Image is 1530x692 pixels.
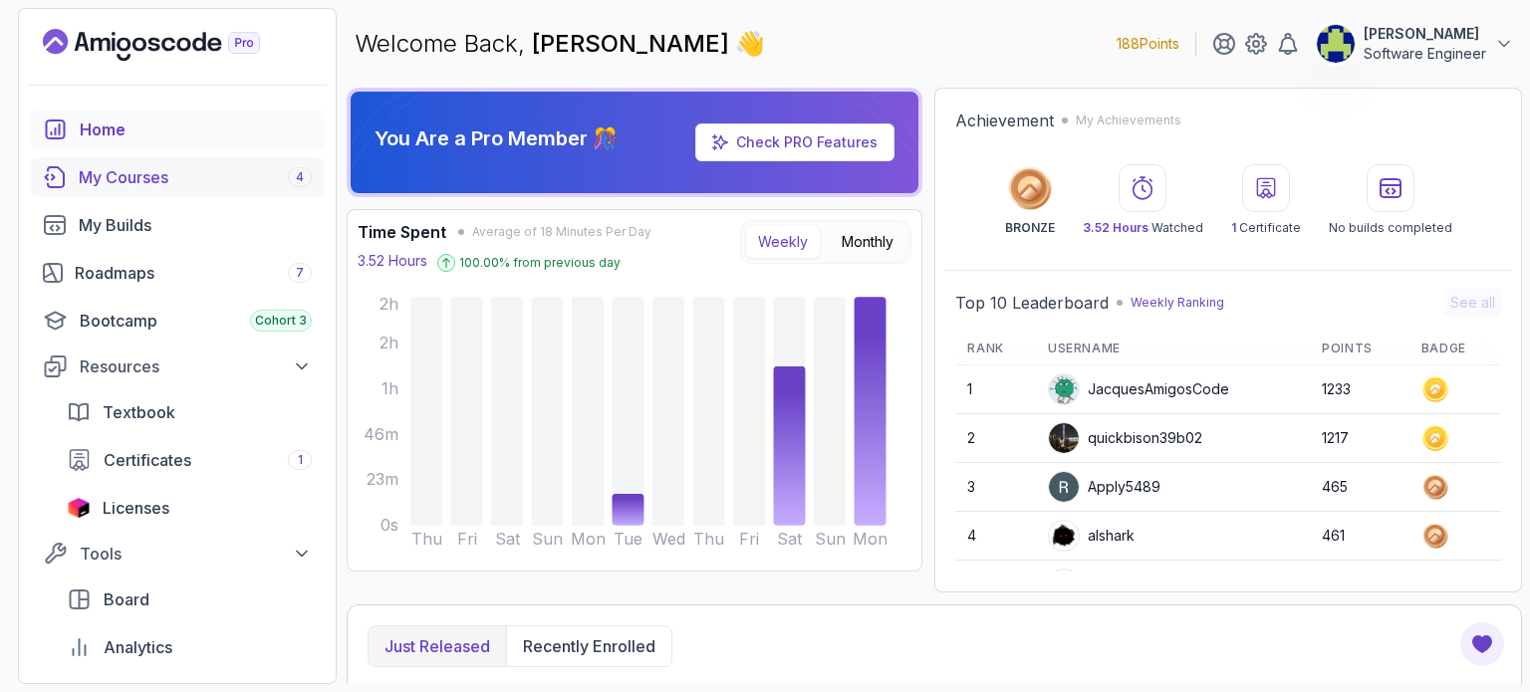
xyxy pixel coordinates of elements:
div: IssaKass [1048,569,1144,600]
button: Just released [369,626,506,666]
td: 2 [955,414,1036,463]
a: textbook [55,392,324,432]
a: roadmaps [31,253,324,293]
div: My Builds [79,213,312,237]
span: 1 [1231,220,1236,235]
span: 3.52 Hours [1083,220,1148,235]
td: 1 [955,365,1036,414]
div: My Courses [79,165,312,189]
span: Cohort 3 [255,313,307,329]
button: Tools [31,536,324,572]
div: Roadmaps [75,261,312,285]
span: 7 [296,265,304,281]
p: BRONZE [1005,220,1055,236]
tspan: 46m [364,425,398,444]
tspan: Sat [778,530,804,549]
div: Tools [80,542,312,566]
p: 3.52 Hours [358,251,427,271]
h2: Achievement [955,109,1054,132]
span: 1 [298,452,303,468]
tspan: Mon [854,530,889,549]
tspan: Tue [614,530,642,549]
p: Software Engineer [1364,44,1486,64]
img: user profile image [1049,472,1079,502]
a: Check PRO Features [736,133,878,150]
button: Monthly [829,225,906,259]
tspan: Mon [571,530,606,549]
tspan: Sat [495,530,521,549]
p: Watched [1083,220,1203,236]
span: Board [104,587,149,611]
button: Open Feedback Button [1458,620,1506,668]
tspan: 0s [381,517,398,536]
img: user profile image [1317,25,1355,63]
p: Welcome Back, [355,28,765,60]
div: JacquesAmigosCode [1048,373,1229,405]
h3: Time Spent [358,220,446,244]
div: Home [80,117,312,141]
th: Points [1310,333,1409,365]
p: [PERSON_NAME] [1364,24,1486,44]
td: 1217 [1310,414,1409,463]
p: Weekly Ranking [1131,295,1224,311]
span: 4 [296,169,304,185]
span: [PERSON_NAME] [532,29,735,58]
img: user profile image [1049,423,1079,453]
button: Recently enrolled [506,626,671,666]
span: Textbook [103,400,175,424]
a: home [31,110,324,149]
a: board [55,579,324,619]
p: Just released [384,634,490,658]
div: Bootcamp [80,309,312,333]
h2: Top 10 Leaderboard [955,291,1109,315]
th: Rank [955,333,1036,365]
a: bootcamp [31,301,324,341]
img: user profile image [1049,570,1079,599]
tspan: Thu [693,530,724,549]
p: Certificate [1231,220,1301,236]
img: jetbrains icon [67,498,91,518]
span: Analytics [104,635,172,659]
p: Recently enrolled [523,634,655,658]
p: 100.00 % from previous day [459,255,621,271]
a: Landing page [43,29,306,61]
th: Badge [1409,333,1501,365]
td: 5 [955,561,1036,609]
p: 188 Points [1117,34,1179,54]
img: user profile image [1049,521,1079,551]
span: Average of 18 Minutes Per Day [472,224,651,240]
tspan: Sun [532,530,563,549]
button: user profile image[PERSON_NAME]Software Engineer [1316,24,1514,64]
span: 👋 [734,26,767,61]
td: 443 [1310,561,1409,609]
tspan: Sun [815,530,846,549]
td: 465 [1310,463,1409,512]
tspan: Thu [411,530,442,549]
td: 3 [955,463,1036,512]
td: 4 [955,512,1036,561]
tspan: Fri [457,530,477,549]
p: You Are a Pro Member 🎊 [375,124,618,152]
tspan: 23m [367,471,398,490]
img: default monster avatar [1049,374,1079,404]
a: Check PRO Features [695,123,894,161]
button: Resources [31,348,324,384]
a: licenses [55,488,324,528]
button: See all [1444,289,1501,317]
span: Licenses [103,496,169,520]
a: analytics [55,627,324,667]
tspan: Wed [652,530,685,549]
span: Certificates [104,448,191,472]
button: Weekly [745,225,821,259]
a: courses [31,157,324,197]
div: Resources [80,354,312,378]
div: Apply5489 [1048,471,1160,503]
div: quickbison39b02 [1048,422,1202,454]
a: builds [31,205,324,245]
td: 461 [1310,512,1409,561]
td: 1233 [1310,365,1409,414]
th: Username [1036,333,1310,365]
tspan: 1h [382,379,398,398]
tspan: 2h [380,295,398,314]
a: certificates [55,440,324,480]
